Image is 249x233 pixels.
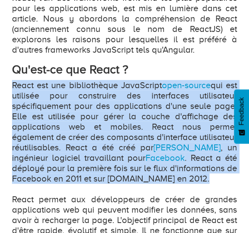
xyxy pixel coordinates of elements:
a: [PERSON_NAME] [153,142,221,152]
span: Feedback [238,97,245,125]
button: Feedback - Afficher l’enquête [234,89,249,144]
a: open-source [162,80,211,90]
strong: Qu'est-ce que React ? [12,63,128,76]
a: Facebook [145,153,185,163]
